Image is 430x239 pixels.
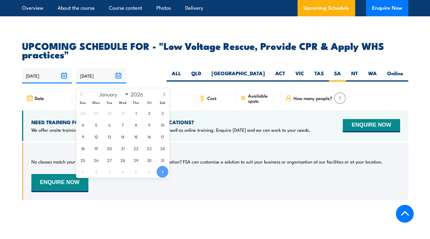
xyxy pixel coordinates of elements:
[116,101,129,105] span: Wed
[130,142,142,154] span: January 22, 2026
[123,159,383,165] p: Can’t find a date or location? FSA can customise a solution to suit your business or organisation...
[156,101,169,105] span: Sat
[130,166,142,178] span: February 5, 2026
[270,70,290,82] label: ACT
[104,119,115,131] span: January 6, 2026
[76,68,126,83] input: To date
[104,142,115,154] span: January 20, 2026
[22,68,72,83] input: From date
[117,154,129,166] span: January 28, 2026
[77,154,89,166] span: January 25, 2026
[130,107,142,119] span: January 1, 2026
[363,70,382,82] label: WA
[206,70,270,82] label: [GEOGRAPHIC_DATA]
[143,101,156,105] span: Fri
[31,119,310,125] h4: NEED TRAINING FOR LARGER GROUPS OR MULTIPLE LOCATIONS?
[117,166,129,178] span: February 4, 2026
[117,119,129,131] span: January 7, 2026
[207,95,216,101] span: Cost
[130,154,142,166] span: January 29, 2026
[90,101,103,105] span: Mon
[90,107,102,119] span: December 29, 2025
[90,142,102,154] span: January 19, 2026
[90,131,102,142] span: January 12, 2026
[96,90,129,98] select: Month
[143,166,155,178] span: February 6, 2026
[157,166,168,178] span: February 7, 2026
[104,131,115,142] span: January 13, 2026
[103,101,116,105] span: Tue
[90,119,102,131] span: January 5, 2026
[329,70,346,82] label: SA
[346,70,363,82] label: NT
[31,159,120,165] p: No classes match your search criteria, sorry.
[104,107,115,119] span: December 30, 2025
[309,70,329,82] label: TAS
[129,90,149,98] input: Year
[77,107,89,119] span: December 28, 2025
[90,166,102,178] span: February 2, 2026
[143,119,155,131] span: January 9, 2026
[167,70,186,82] label: ALL
[143,107,155,119] span: January 2, 2026
[22,41,408,58] h2: UPCOMING SCHEDULE FOR - "Low Voltage Rescue, Provide CPR & Apply WHS practices"
[290,70,309,82] label: VIC
[343,119,400,132] button: ENQUIRE NOW
[77,142,89,154] span: January 18, 2026
[104,166,115,178] span: February 3, 2026
[130,131,142,142] span: January 15, 2026
[157,154,168,166] span: January 31, 2026
[31,174,88,192] button: ENQUIRE NOW
[117,107,129,119] span: December 31, 2025
[31,127,310,133] p: We offer onsite training, training at our centres, multisite solutions as well as online training...
[117,131,129,142] span: January 14, 2026
[77,119,89,131] span: January 4, 2026
[35,95,44,101] span: Date
[117,142,129,154] span: January 21, 2026
[76,101,90,105] span: Sun
[157,142,168,154] span: January 24, 2026
[129,101,143,105] span: Thu
[143,131,155,142] span: January 16, 2026
[90,154,102,166] span: January 26, 2026
[157,107,168,119] span: January 3, 2026
[77,166,89,178] span: February 1, 2026
[143,142,155,154] span: January 23, 2026
[382,70,408,82] label: Online
[130,119,142,131] span: January 8, 2026
[77,131,89,142] span: January 11, 2026
[186,70,206,82] label: QLD
[157,131,168,142] span: January 17, 2026
[294,95,332,101] span: How many people?
[248,93,277,103] span: Available spots
[143,154,155,166] span: January 30, 2026
[157,119,168,131] span: January 10, 2026
[104,154,115,166] span: January 27, 2026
